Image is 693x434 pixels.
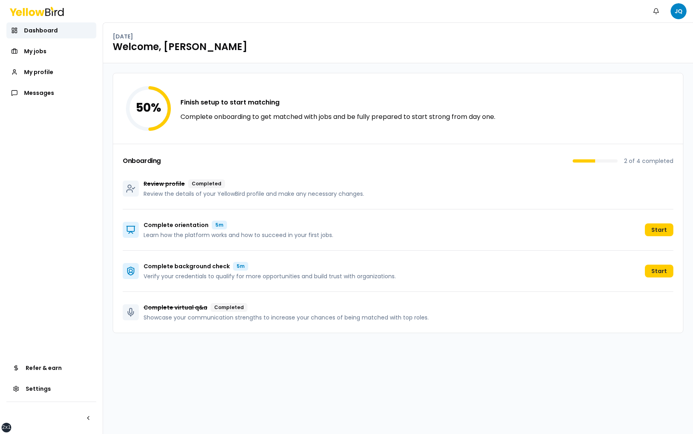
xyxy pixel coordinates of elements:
div: 5m [212,221,227,229]
button: Start [645,265,673,277]
div: Completed [211,303,247,312]
a: Messages [6,85,96,101]
h3: Finish setup to start matching [180,98,495,107]
button: Start [645,223,673,236]
p: Review the details of your YellowBird profile and make any necessary changes. [144,190,364,198]
p: Complete background check [144,262,230,270]
div: Completed [188,179,225,188]
p: Learn how the platform works and how to succeed in your first jobs. [144,231,333,239]
h3: Onboarding [123,158,161,164]
p: Verify your credentials to qualify for more opportunities and build trust with organizations. [144,272,396,280]
p: Complete orientation [144,221,209,229]
div: 5m [233,262,248,271]
p: Showcase your communication strengths to increase your chances of being matched with top roles. [144,313,429,321]
a: Dashboard [6,22,96,38]
a: Settings [6,381,96,397]
p: [DATE] [113,32,133,40]
span: Messages [24,89,54,97]
a: Refer & earn [6,360,96,376]
p: 2 of 4 completed [624,157,673,165]
span: Settings [26,385,51,393]
p: Review profile [144,180,185,188]
div: 2xl [2,424,11,431]
a: My profile [6,64,96,80]
h1: Welcome, [PERSON_NAME] [113,40,683,53]
a: My jobs [6,43,96,59]
p: Complete onboarding to get matched with jobs and be fully prepared to start strong from day one. [180,112,495,122]
span: JQ [671,3,687,19]
tspan: 50 % [136,99,161,116]
span: My jobs [24,47,47,55]
span: My profile [24,68,53,76]
p: Complete virtual q&a [144,303,207,311]
span: Dashboard [24,26,58,34]
span: Refer & earn [26,364,62,372]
